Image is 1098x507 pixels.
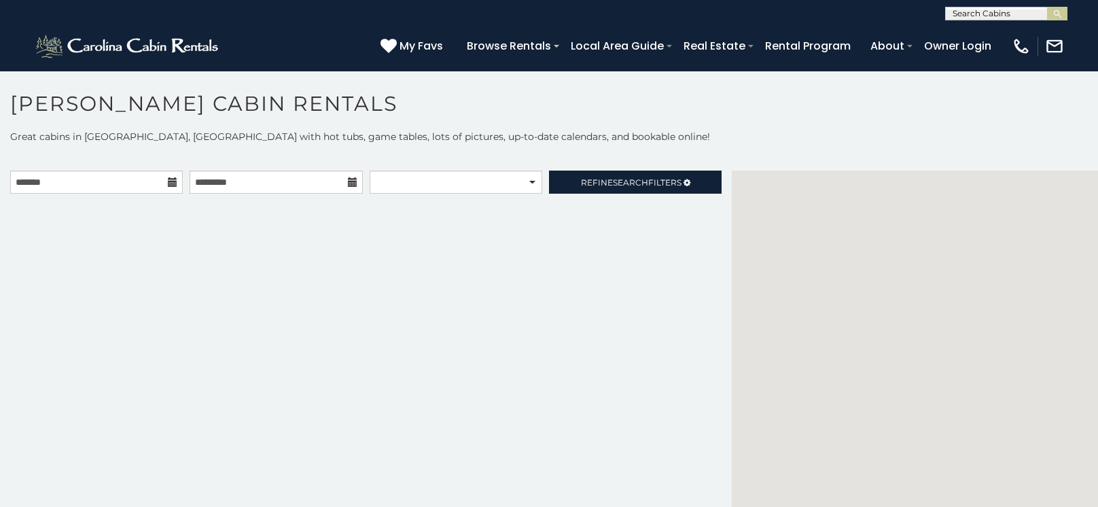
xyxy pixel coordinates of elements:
a: Browse Rentals [460,34,558,58]
a: My Favs [380,37,446,55]
img: phone-regular-white.png [1012,37,1031,56]
a: About [864,34,911,58]
a: Real Estate [677,34,752,58]
a: Rental Program [758,34,857,58]
span: My Favs [400,37,443,54]
span: Search [613,177,648,188]
img: White-1-2.png [34,33,222,60]
a: Owner Login [917,34,998,58]
img: mail-regular-white.png [1045,37,1064,56]
a: RefineSearchFilters [549,171,722,194]
a: Local Area Guide [564,34,671,58]
span: Refine Filters [581,177,681,188]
